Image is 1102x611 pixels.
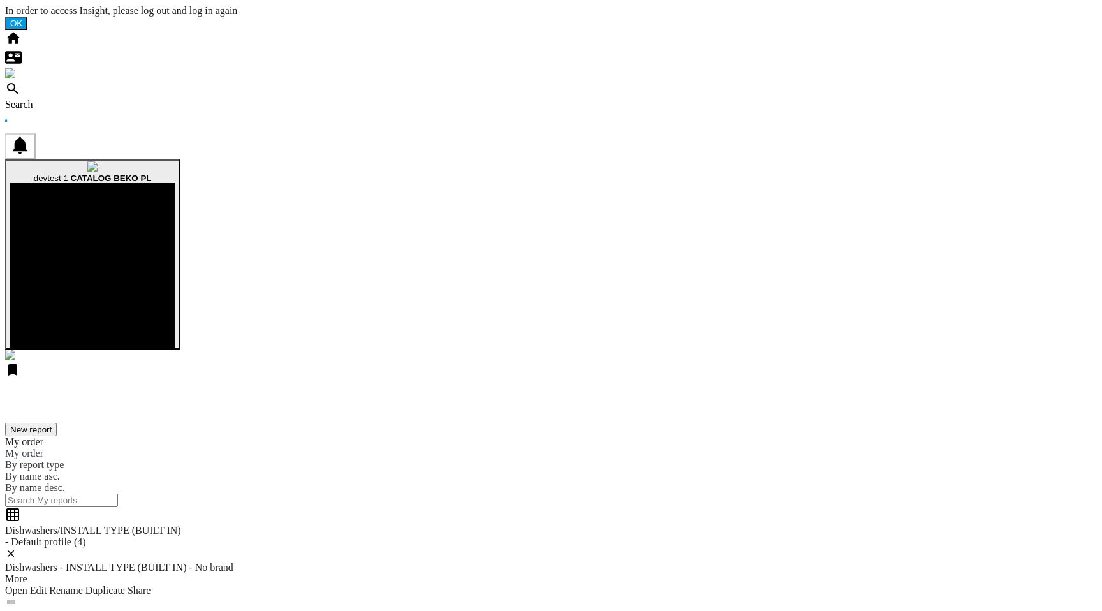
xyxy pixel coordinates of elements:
button: OK [5,17,27,30]
span: Edit [30,585,47,596]
button: 0 notification [5,133,36,159]
div: Delete [5,548,1097,562]
div: Dishwashers - INSTALL TYPE (BUILT IN) - No brand [5,562,1097,573]
div: By report type [5,459,1097,471]
div: My order [5,436,1097,448]
div: By name asc. [5,471,1097,482]
div: In order to access Insight, please log out and log in again [5,5,1097,17]
div: Alerts [5,68,1097,81]
b: CATALOG BEKO PL [71,173,152,183]
div: My order [5,448,1097,459]
a: Open Wiser website [5,351,15,362]
img: wiser-w-icon-blue.png [5,350,15,360]
button: New report [5,423,57,436]
span: Open [5,585,27,596]
span: More [5,573,27,584]
img: alerts-logo.svg [5,68,15,78]
div: Price Matrix [5,507,1097,525]
div: By name desc. [5,482,1097,494]
input: Search My reports [5,494,118,507]
span: devtest 1 [34,173,68,183]
div: Contact us [5,49,1097,68]
span: Duplicate [85,585,125,596]
div: Search [5,99,1097,110]
span: Share [128,585,151,596]
div: - Default profile (4) [5,536,1097,548]
div: Dishwashers/INSTALL TYPE (BUILT IN) [5,525,1097,536]
button: devtest 1 CATALOG BEKO PL [5,159,180,350]
span: Rename [49,585,82,596]
div: Home [5,30,1097,49]
h2: My reports [5,393,1097,410]
img: profile.jpg [87,161,98,172]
